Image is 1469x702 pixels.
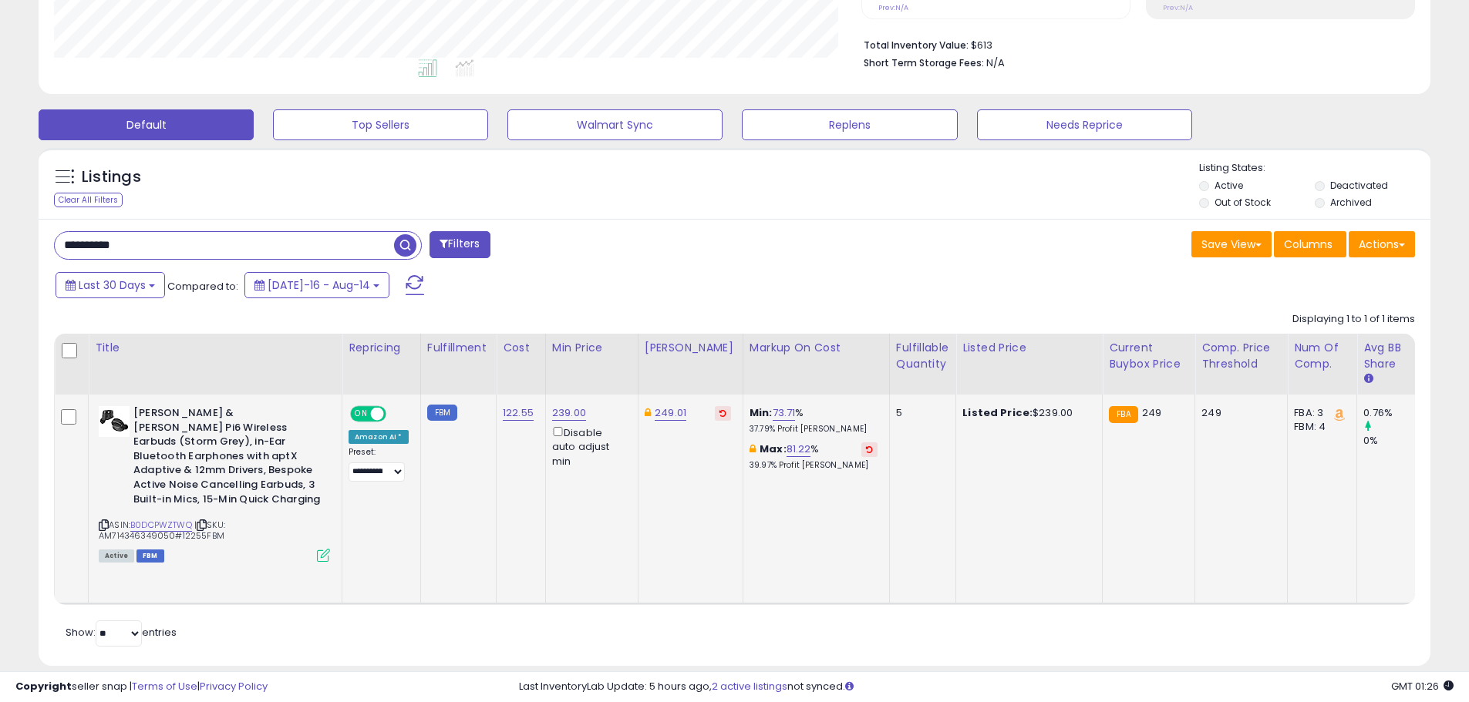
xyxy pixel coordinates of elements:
label: Out of Stock [1215,196,1271,209]
div: Fulfillable Quantity [896,340,949,372]
label: Active [1215,179,1243,192]
button: Save View [1191,231,1272,257]
div: $239.00 [962,406,1090,420]
button: Walmart Sync [507,109,723,140]
label: Archived [1330,196,1372,209]
div: 5 [896,406,944,420]
span: 249 [1142,405,1161,420]
small: Prev: N/A [878,3,908,12]
button: Needs Reprice [977,109,1192,140]
p: Listing States: [1199,161,1430,176]
a: 81.22 [787,442,811,457]
p: 39.97% Profit [PERSON_NAME] [750,460,878,471]
span: Compared to: [167,279,238,294]
div: Min Price [552,340,632,356]
div: 0.76% [1363,406,1426,420]
button: [DATE]-16 - Aug-14 [244,272,389,298]
div: Clear All Filters [54,193,123,207]
span: ON [352,408,371,421]
b: Min: [750,405,773,420]
div: 249 [1201,406,1275,420]
div: FBA: 3 [1294,406,1345,420]
span: Show: entries [66,625,177,640]
span: FBM [136,549,164,563]
div: Markup on Cost [750,340,883,356]
small: Avg BB Share. [1363,372,1373,386]
div: Disable auto adjust min [552,424,626,469]
a: 2 active listings [712,679,787,694]
div: Avg BB Share [1363,340,1420,372]
div: % [750,442,878,471]
a: 73.71 [773,405,796,421]
div: FBM: 4 [1294,420,1345,434]
div: Current Buybox Price [1109,340,1188,372]
li: $613 [864,35,1403,53]
span: Columns [1284,237,1333,252]
div: Repricing [349,340,414,356]
div: Comp. Price Threshold [1201,340,1281,372]
div: seller snap | | [15,680,268,694]
span: Last 30 Days [79,277,146,293]
b: Listed Price: [962,405,1033,420]
b: Max: [760,442,787,456]
a: Privacy Policy [200,679,268,694]
div: Last InventoryLab Update: 5 hours ago, not synced. [519,680,1454,694]
span: | SKU: AM714346349050#12255FBM [99,519,225,542]
b: Total Inventory Value: [864,39,969,52]
div: Title [95,340,335,356]
img: 31fJV6Bya5L._SL40_.jpg [99,406,130,437]
button: Replens [742,109,957,140]
div: Cost [503,340,539,356]
small: FBM [427,405,457,421]
div: Listed Price [962,340,1096,356]
div: Fulfillment [427,340,490,356]
button: Last 30 Days [56,272,165,298]
a: Terms of Use [132,679,197,694]
strong: Copyright [15,679,72,694]
div: Num of Comp. [1294,340,1350,372]
div: Preset: [349,447,409,482]
span: All listings currently available for purchase on Amazon [99,549,134,563]
span: OFF [384,408,409,421]
b: [PERSON_NAME] & [PERSON_NAME] Pi6 Wireless Earbuds (Storm Grey), in-Ear Bluetooth Earphones with ... [133,406,321,510]
span: 2025-09-14 01:26 GMT [1391,679,1454,694]
div: ASIN: [99,406,330,560]
span: [DATE]-16 - Aug-14 [268,277,370,293]
button: Default [39,109,254,140]
h5: Listings [82,166,141,188]
th: The percentage added to the cost of goods (COGS) that forms the calculator for Min & Max prices. [743,334,889,395]
div: Displaying 1 to 1 of 1 items [1292,312,1415,327]
p: 37.79% Profit [PERSON_NAME] [750,424,878,435]
div: % [750,406,878,435]
label: Deactivated [1330,179,1388,192]
button: Actions [1349,231,1415,257]
div: [PERSON_NAME] [645,340,736,356]
button: Top Sellers [273,109,488,140]
a: 122.55 [503,405,534,421]
b: Short Term Storage Fees: [864,56,984,69]
button: Columns [1274,231,1346,257]
div: 0% [1363,434,1426,448]
span: N/A [986,55,1005,70]
div: Amazon AI * [349,430,409,444]
small: Prev: N/A [1163,3,1193,12]
a: 249.01 [655,405,686,421]
a: B0DCPWZTWQ [130,519,192,532]
button: Filters [430,231,490,258]
a: 239.00 [552,405,586,421]
small: FBA [1109,406,1137,423]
